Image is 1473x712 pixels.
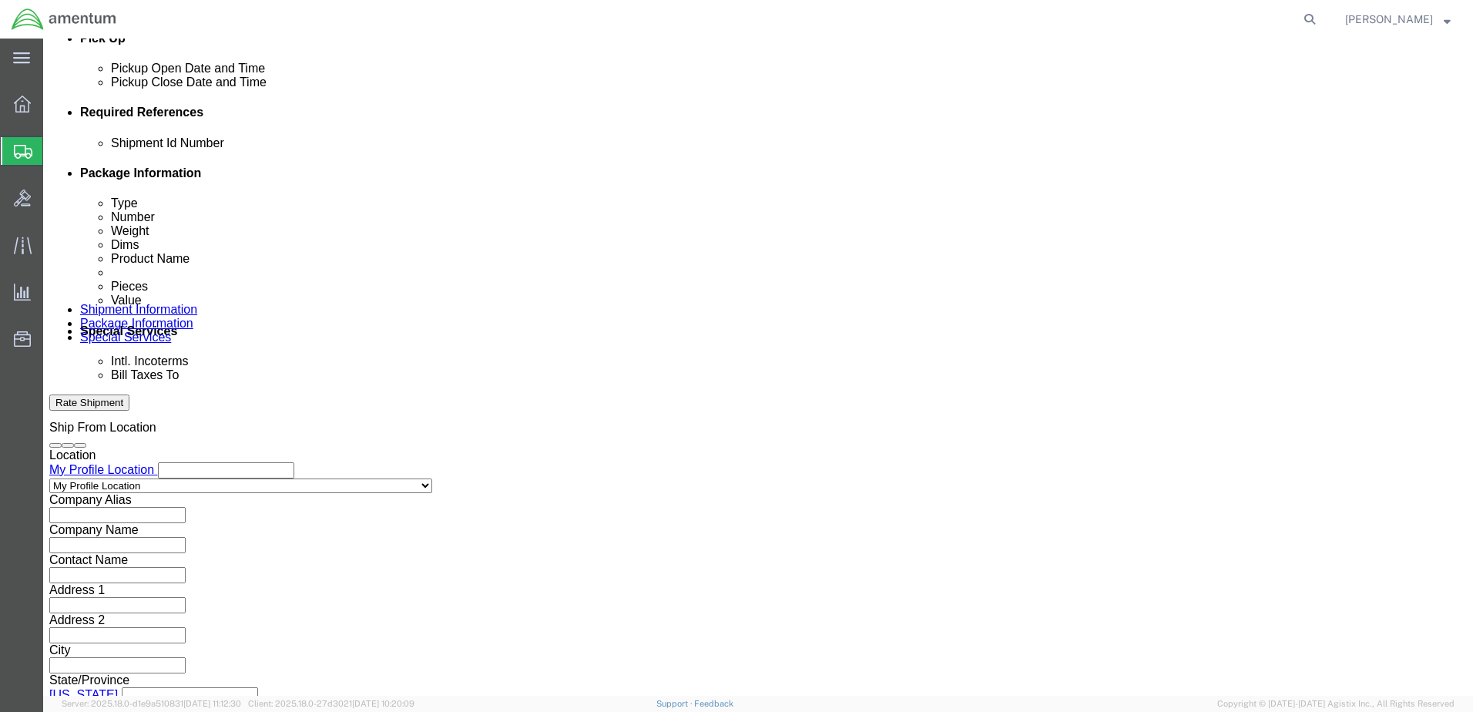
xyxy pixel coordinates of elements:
[1344,10,1451,29] button: [PERSON_NAME]
[43,39,1473,696] iframe: FS Legacy Container
[11,8,117,31] img: logo
[656,699,695,708] a: Support
[62,699,241,708] span: Server: 2025.18.0-d1e9a510831
[352,699,414,708] span: [DATE] 10:20:09
[694,699,733,708] a: Feedback
[248,699,414,708] span: Client: 2025.18.0-27d3021
[1217,697,1455,710] span: Copyright © [DATE]-[DATE] Agistix Inc., All Rights Reserved
[1345,11,1433,28] span: Scott Meyers
[183,699,241,708] span: [DATE] 11:12:30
